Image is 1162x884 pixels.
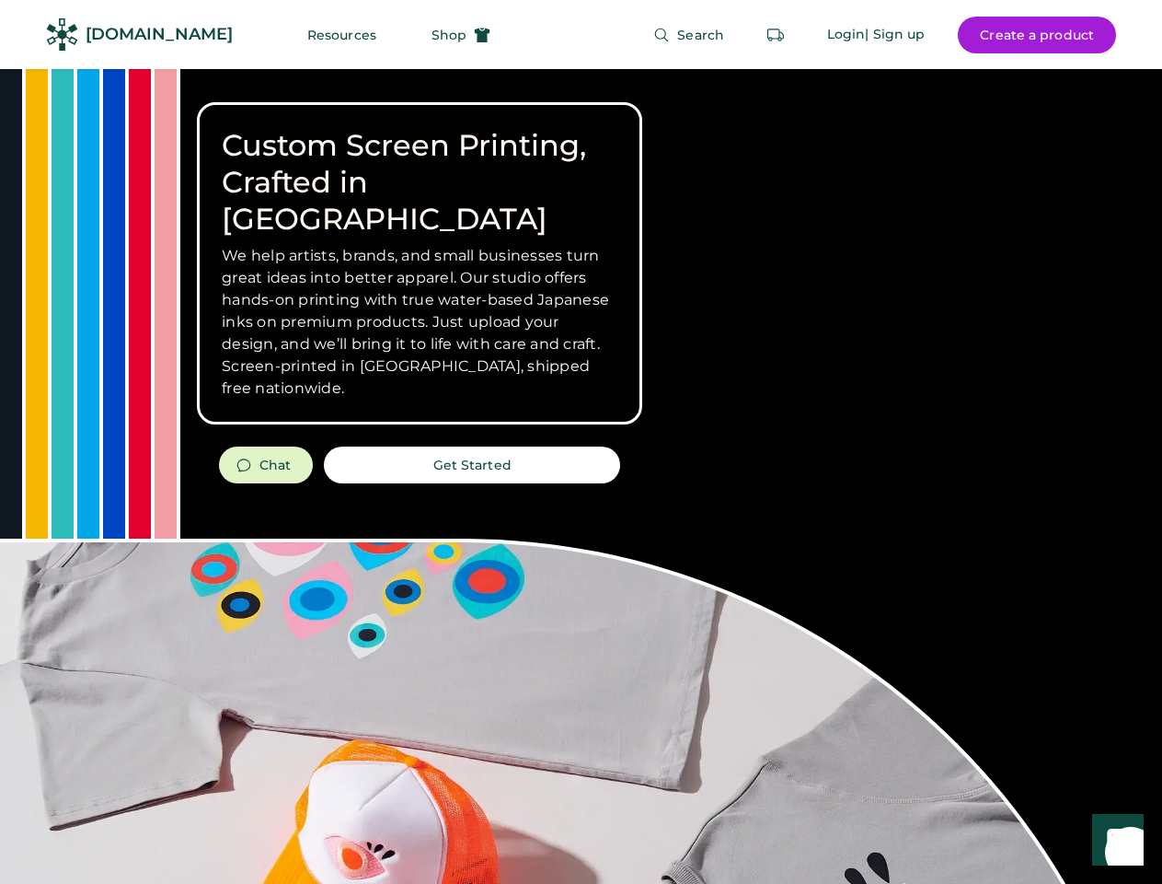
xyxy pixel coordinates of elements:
span: Search [677,29,724,41]
div: Login [827,26,866,44]
h1: Custom Screen Printing, Crafted in [GEOGRAPHIC_DATA] [222,127,617,238]
img: Rendered Logo - Screens [46,18,78,51]
button: Resources [285,17,398,53]
div: | Sign up [865,26,925,44]
h3: We help artists, brands, and small businesses turn great ideas into better apparel. Our studio of... [222,245,617,400]
button: Get Started [324,447,620,483]
button: Search [631,17,746,53]
iframe: Front Chat [1075,801,1154,880]
button: Chat [219,447,313,483]
button: Retrieve an order [757,17,794,53]
span: Shop [431,29,466,41]
button: Create a product [958,17,1116,53]
div: [DOMAIN_NAME] [86,23,233,46]
button: Shop [409,17,512,53]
